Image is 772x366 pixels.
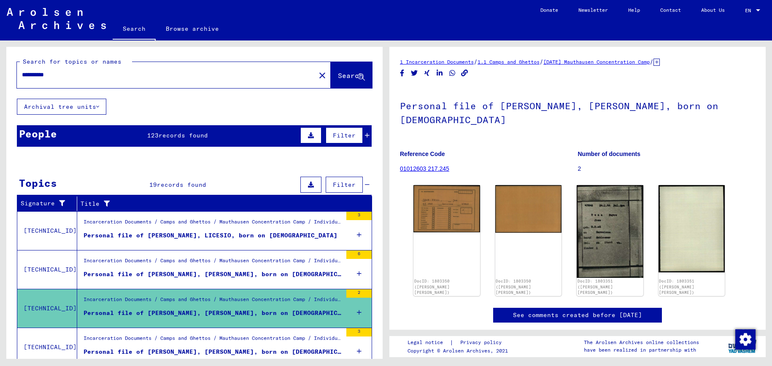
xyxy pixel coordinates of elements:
div: Title [81,199,355,208]
p: The Arolsen Archives online collections [584,339,699,346]
span: EN [745,8,754,13]
p: 2 [578,164,756,173]
img: Arolsen_neg.svg [7,8,106,29]
button: Share on Twitter [410,68,419,78]
a: Privacy policy [453,338,512,347]
img: 002.jpg [495,185,562,233]
img: yv_logo.png [726,336,758,357]
button: Search [331,62,372,88]
div: Personal file of [PERSON_NAME], LICESIO, born on [DEMOGRAPHIC_DATA] [84,231,337,240]
mat-label: Search for topics or names [23,58,121,65]
p: have been realized in partnership with [584,346,699,354]
div: 3 [346,328,372,336]
h1: Personal file of [PERSON_NAME], [PERSON_NAME], born on [DEMOGRAPHIC_DATA] [400,86,755,137]
span: Filter [333,132,356,139]
a: 1.1 Camps and Ghettos [478,59,540,65]
span: / [540,58,543,65]
button: Clear [314,67,331,83]
div: Signature [21,199,70,208]
a: Browse archive [156,19,229,39]
span: 123 [147,132,159,139]
a: Legal notice [408,338,450,347]
img: 001.jpg [577,185,643,277]
span: Filter [333,181,356,188]
button: Share on LinkedIn [435,68,444,78]
button: Share on Xing [423,68,432,78]
img: Change consent [735,329,756,350]
a: DocID: 1803351 ([PERSON_NAME] [PERSON_NAME]) [659,279,694,295]
span: Search [338,71,363,80]
button: Filter [326,127,363,143]
a: See comments created before [DATE] [513,311,642,320]
div: Personal file of [PERSON_NAME], [PERSON_NAME], born on [DEMOGRAPHIC_DATA] [84,309,342,318]
a: DocID: 1803351 ([PERSON_NAME] [PERSON_NAME]) [578,279,613,295]
div: Incarceration Documents / Camps and Ghettos / Mauthausen Concentration Camp / Individual Document... [84,334,342,346]
mat-icon: close [317,70,327,81]
div: People [19,126,57,141]
div: Personal file of [PERSON_NAME], [PERSON_NAME], born on [DEMOGRAPHIC_DATA] [84,270,342,279]
button: Copy link [460,68,469,78]
td: [TECHNICAL_ID] [17,289,77,328]
span: / [650,58,653,65]
div: Incarceration Documents / Camps and Ghettos / Mauthausen Concentration Camp / Individual Document... [84,218,342,230]
a: DocID: 1803350 ([PERSON_NAME] [PERSON_NAME]) [414,279,450,295]
div: Change consent [735,329,755,349]
button: Filter [326,177,363,193]
div: Title [81,197,364,210]
a: 1 Incarceration Documents [400,59,474,65]
a: Search [113,19,156,40]
button: Share on Facebook [398,68,407,78]
div: Incarceration Documents / Camps and Ghettos / Mauthausen Concentration Camp / Individual Document... [84,257,342,269]
img: 001.jpg [413,185,480,232]
p: Copyright © Arolsen Archives, 2021 [408,347,512,355]
img: 002.jpg [659,185,725,272]
b: Reference Code [400,151,445,157]
b: Number of documents [578,151,641,157]
div: Incarceration Documents / Camps and Ghettos / Mauthausen Concentration Camp / Individual Document... [84,296,342,307]
a: DocID: 1803350 ([PERSON_NAME] [PERSON_NAME]) [496,279,531,295]
span: records found [159,132,208,139]
div: Signature [21,197,79,210]
a: 01012603 217.245 [400,165,449,172]
div: | [408,338,512,347]
span: / [474,58,478,65]
button: Share on WhatsApp [448,68,457,78]
div: Personal file of [PERSON_NAME], [PERSON_NAME], born on [DEMOGRAPHIC_DATA] [84,347,342,356]
button: Archival tree units [17,99,106,115]
a: [DATE] Mauthausen Concentration Camp [543,59,650,65]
